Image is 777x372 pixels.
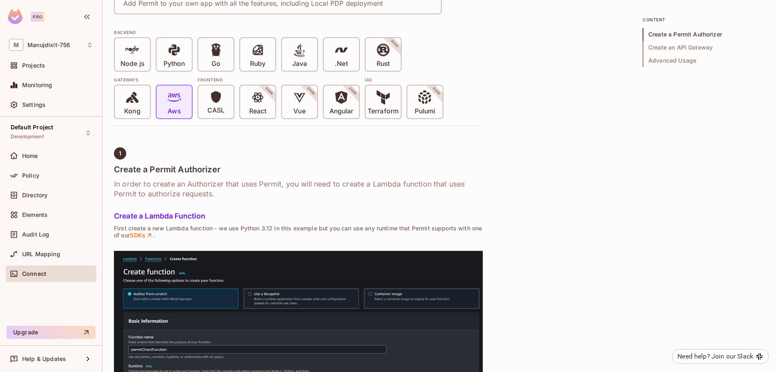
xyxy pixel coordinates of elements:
[22,251,60,257] span: URL Mapping
[420,75,452,107] span: SOON
[120,60,144,68] p: Node js
[9,39,23,51] span: M
[168,107,180,115] p: Aws
[22,172,39,179] span: Policy
[114,179,483,199] h6: In order to create an Authorizer that uses Permit, you will need to create a Lambda function that...
[22,192,48,198] span: Directory
[119,150,121,157] span: 1
[114,29,483,36] div: BACKEND
[643,16,766,23] p: content
[643,28,766,41] span: Create a Permit Authorizer
[7,326,95,339] button: Upgrade
[377,60,390,68] p: Rust
[250,60,266,68] p: Ruby
[295,75,327,107] span: SOON
[415,107,435,115] p: Pulumi
[22,356,66,362] span: Help & Updates
[11,124,53,131] span: Default Project
[114,165,483,174] h4: Create a Permit Authorizer
[124,107,140,115] p: Kong
[293,107,305,115] p: Vue
[368,107,399,115] p: Terraform
[335,60,348,68] p: .Net
[114,212,483,220] h5: Create a Lambda Function
[22,153,38,159] span: Home
[643,54,766,67] span: Advanced Usage
[164,60,185,68] p: Python
[329,107,354,115] p: Angular
[365,77,443,83] div: IAC
[292,60,307,68] p: Java
[22,212,48,218] span: Elements
[114,77,193,83] div: Gateways
[130,232,153,239] a: SDKs
[22,62,45,69] span: Projects
[198,77,360,83] div: Frontend
[22,82,52,88] span: Monitoring
[27,42,70,48] span: Workspace: Manujdixit-756
[207,106,225,115] p: CASL
[337,75,369,107] span: SOON
[22,101,45,108] span: Settings
[643,41,766,54] span: Create an API Gateway
[379,28,411,60] span: SOON
[253,75,285,107] span: SOON
[22,271,46,277] span: Connect
[22,231,49,238] span: Audit Log
[114,225,483,239] p: First create a new Lambda function - we use Python 3.12 in this example but you can use any runti...
[677,352,753,361] div: Need help? Join our Slack
[31,12,44,22] div: Pro
[8,9,23,24] img: SReyMgAAAABJRU5ErkJggg==
[249,107,266,115] p: React
[11,133,44,140] span: Development
[211,60,220,68] p: Go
